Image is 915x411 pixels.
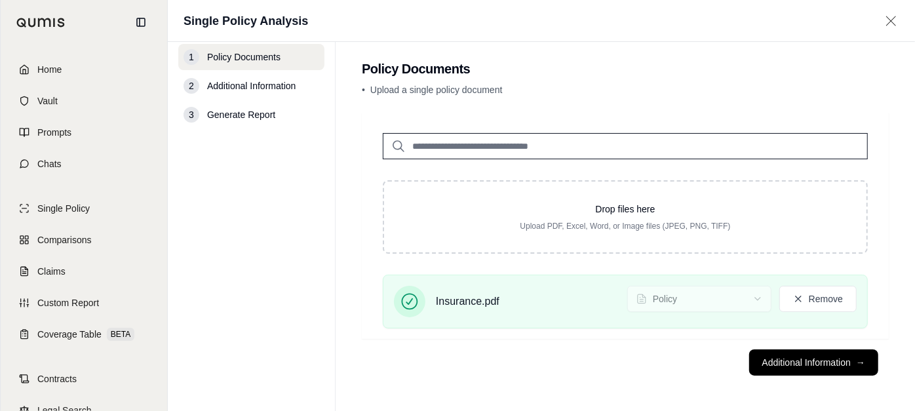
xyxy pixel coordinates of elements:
[16,18,66,28] img: Qumis Logo
[184,49,199,65] div: 1
[37,328,102,341] span: Coverage Table
[37,126,71,139] span: Prompts
[9,118,159,147] a: Prompts
[184,12,308,30] h1: Single Policy Analysis
[37,94,58,108] span: Vault
[9,288,159,317] a: Custom Report
[107,328,134,341] span: BETA
[37,157,62,170] span: Chats
[37,265,66,278] span: Claims
[749,349,878,376] button: Additional Information→
[9,55,159,84] a: Home
[9,87,159,115] a: Vault
[207,50,281,64] span: Policy Documents
[37,296,99,309] span: Custom Report
[37,372,77,385] span: Contracts
[9,320,159,349] a: Coverage TableBETA
[856,356,865,369] span: →
[9,225,159,254] a: Comparisons
[184,78,199,94] div: 2
[436,294,499,309] span: Insurance.pdf
[184,107,199,123] div: 3
[405,203,846,216] p: Drop files here
[362,60,889,78] h2: Policy Documents
[37,202,90,215] span: Single Policy
[207,108,275,121] span: Generate Report
[9,194,159,223] a: Single Policy
[37,63,62,76] span: Home
[9,149,159,178] a: Chats
[405,221,846,231] p: Upload PDF, Excel, Word, or Image files (JPEG, PNG, TIFF)
[130,12,151,33] button: Collapse sidebar
[9,364,159,393] a: Contracts
[9,257,159,286] a: Claims
[207,79,296,92] span: Additional Information
[37,233,91,246] span: Comparisons
[370,85,503,95] span: Upload a single policy document
[779,286,857,312] button: Remove
[362,85,365,95] span: •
